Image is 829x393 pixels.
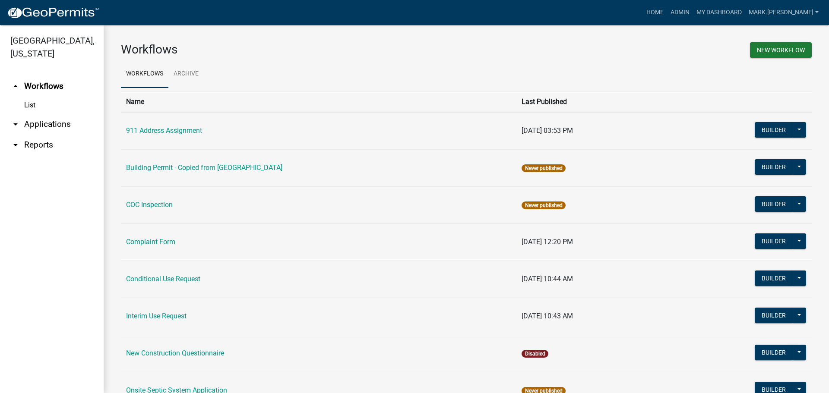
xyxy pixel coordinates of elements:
a: Home [643,4,667,21]
a: My Dashboard [693,4,745,21]
button: Builder [755,270,793,286]
a: New Construction Questionnaire [126,349,224,357]
span: [DATE] 10:44 AM [522,275,573,283]
span: [DATE] 12:20 PM [522,238,573,246]
span: Never published [522,201,565,209]
span: [DATE] 10:43 AM [522,312,573,320]
button: New Workflow [750,42,812,58]
i: arrow_drop_up [10,81,21,91]
span: Never published [522,164,565,172]
button: Builder [755,345,793,360]
i: arrow_drop_down [10,140,21,150]
span: [DATE] 03:53 PM [522,126,573,135]
a: 911 Address Assignment [126,126,202,135]
a: COC Inspection [126,201,173,209]
a: Conditional Use Request [126,275,200,283]
button: Builder [755,196,793,212]
a: Interim Use Request [126,312,187,320]
button: Builder [755,233,793,249]
a: Workflows [121,60,168,88]
th: Name [121,91,516,112]
a: Admin [667,4,693,21]
button: Builder [755,122,793,138]
a: Building Permit - Copied from [GEOGRAPHIC_DATA] [126,163,282,172]
button: Builder [755,308,793,323]
th: Last Published [516,91,663,112]
a: mark.[PERSON_NAME] [745,4,822,21]
h3: Workflows [121,42,460,57]
a: Archive [168,60,204,88]
i: arrow_drop_down [10,119,21,129]
a: Complaint Form [126,238,175,246]
button: Builder [755,159,793,175]
span: Disabled [522,350,548,358]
